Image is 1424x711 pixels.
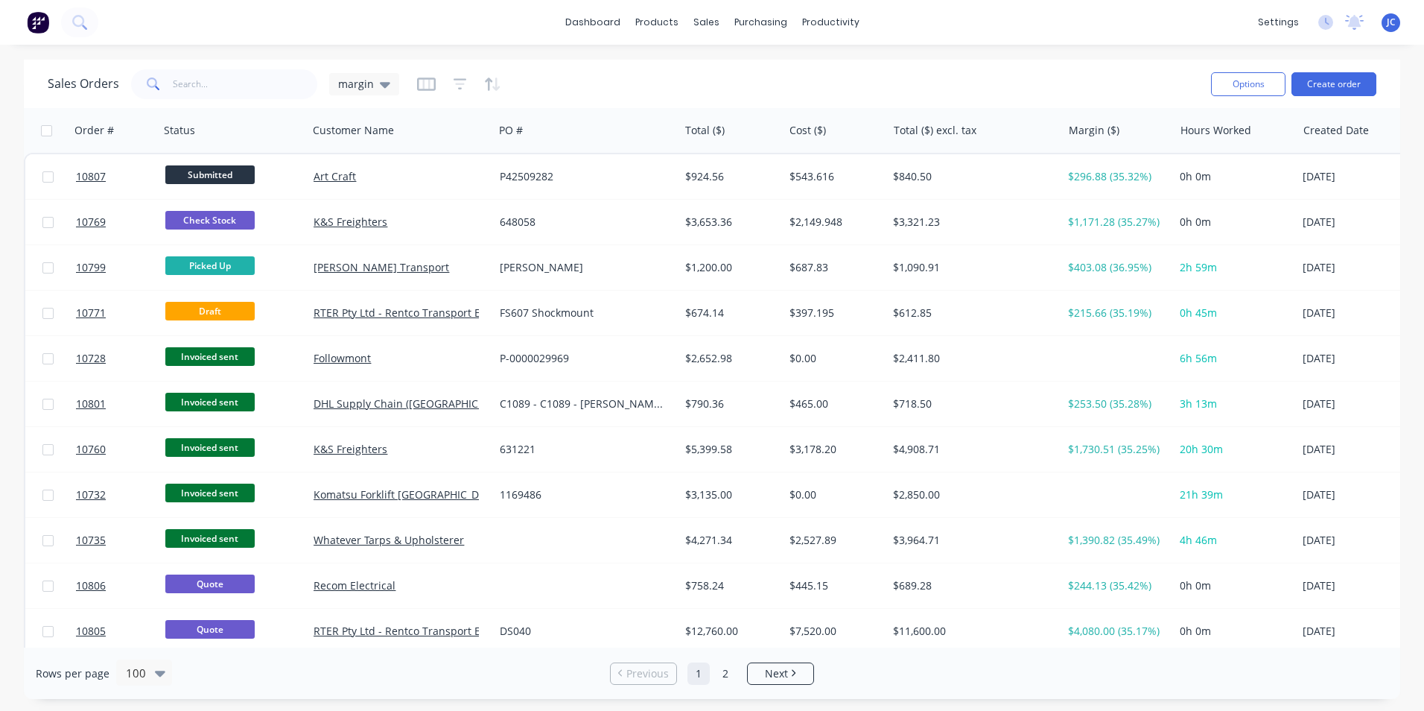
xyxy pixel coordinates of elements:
div: $4,908.71 [893,442,1048,457]
div: Margin ($) [1069,123,1119,138]
a: Next page [748,666,813,681]
span: Invoiced sent [165,393,255,411]
div: $1,730.51 (35.25%) [1068,442,1163,457]
div: Order # [74,123,114,138]
a: 10769 [76,200,165,244]
div: $403.08 (36.95%) [1068,260,1163,275]
span: 10760 [76,442,106,457]
div: Status [164,123,195,138]
div: Created Date [1303,123,1369,138]
span: 6h 56m [1180,351,1217,365]
div: Total ($) [685,123,725,138]
div: Cost ($) [789,123,826,138]
span: 10728 [76,351,106,366]
ul: Pagination [604,663,820,685]
span: Submitted [165,165,255,184]
div: $2,149.948 [789,215,877,230]
div: $674.14 [685,306,772,320]
div: $4,271.34 [685,533,772,548]
span: 10799 [76,260,106,275]
a: DHL Supply Chain ([GEOGRAPHIC_DATA]) Pty Lt [314,396,544,411]
button: Create order [1291,72,1376,96]
div: P-0000029969 [500,351,665,366]
div: $1,200.00 [685,260,772,275]
div: $12,760.00 [685,624,772,639]
div: $253.50 (35.28%) [1068,396,1163,411]
div: 631221 [500,442,665,457]
span: Invoiced sent [165,438,255,457]
div: $612.85 [893,306,1048,320]
div: 1169486 [500,487,665,502]
div: products [628,11,686,34]
div: [DATE] [1303,215,1414,230]
span: Next [765,666,788,681]
a: 10805 [76,609,165,654]
div: $2,652.98 [685,351,772,366]
div: $11,600.00 [893,624,1048,639]
div: $1,171.28 (35.27%) [1068,215,1163,230]
span: 10735 [76,533,106,548]
span: Invoiced sent [165,347,255,366]
div: P42509282 [500,169,665,184]
a: Followmont [314,351,371,365]
div: $0.00 [789,487,877,502]
div: $3,653.36 [685,215,772,230]
a: Komatsu Forklift [GEOGRAPHIC_DATA] [314,487,500,502]
a: 10801 [76,382,165,426]
div: $718.50 [893,396,1048,411]
div: $543.616 [789,169,877,184]
div: $2,850.00 [893,487,1048,502]
div: $2,527.89 [789,533,877,548]
span: 0h 0m [1180,624,1211,638]
div: $758.24 [685,578,772,593]
div: $0.00 [789,351,877,366]
span: 10732 [76,487,106,502]
button: Options [1211,72,1285,96]
div: $790.36 [685,396,772,411]
a: RTER Pty Ltd - Rentco Transport Equipment Rentals [314,624,570,638]
span: margin [338,76,374,92]
span: Invoiced sent [165,484,255,502]
div: [PERSON_NAME] [500,260,665,275]
span: Invoiced sent [165,529,255,548]
span: 10771 [76,306,106,320]
span: 10806 [76,578,106,593]
div: $1,090.91 [893,260,1048,275]
a: 10799 [76,245,165,290]
div: DS040 [500,624,665,639]
a: Art Craft [314,169,356,183]
div: $689.28 [893,578,1048,593]
div: Customer Name [313,123,394,138]
div: $924.56 [685,169,772,184]
a: Previous page [611,666,676,681]
span: Quote [165,620,255,639]
a: 10807 [76,154,165,199]
span: 4h 46m [1180,533,1217,547]
span: 3h 13m [1180,396,1217,411]
div: $2,411.80 [893,351,1048,366]
div: C1089 - C1089 - [PERSON_NAME]: XQ91JB- ODO: 315515 [500,396,665,411]
span: 10807 [76,169,106,184]
div: 648058 [500,215,665,230]
span: Rows per page [36,666,109,681]
img: Factory [27,11,49,34]
div: $3,964.71 [893,533,1048,548]
span: 0h 0m [1180,215,1211,229]
div: $244.13 (35.42%) [1068,578,1163,593]
a: [PERSON_NAME] Transport [314,260,449,274]
span: Check Stock [165,211,255,230]
input: Search... [173,69,318,99]
div: [DATE] [1303,442,1414,457]
a: 10771 [76,291,165,335]
span: Picked Up [165,256,255,275]
div: [DATE] [1303,169,1414,184]
div: $4,080.00 (35.17%) [1068,624,1163,639]
div: Hours Worked [1180,123,1251,138]
div: [DATE] [1303,624,1414,639]
div: [DATE] [1303,487,1414,502]
div: sales [686,11,727,34]
span: Quote [165,575,255,593]
a: 10728 [76,336,165,381]
div: $5,399.58 [685,442,772,457]
div: [DATE] [1303,533,1414,548]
